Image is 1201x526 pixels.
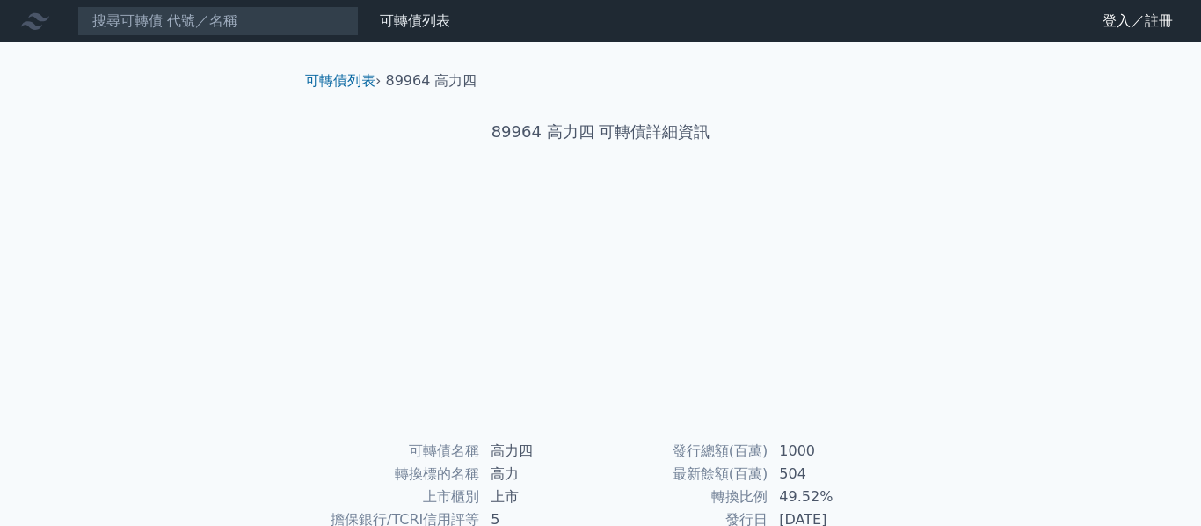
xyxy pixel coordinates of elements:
a: 可轉債列表 [380,12,450,29]
a: 可轉債列表 [305,72,375,89]
td: 1000 [768,440,889,463]
td: 49.52% [768,486,889,508]
td: 504 [768,463,889,486]
li: › [305,70,381,91]
a: 登入／註冊 [1088,7,1187,35]
td: 上市 [480,486,600,508]
td: 發行總額(百萬) [600,440,768,463]
td: 可轉債名稱 [312,440,480,463]
td: 最新餘額(百萬) [600,463,768,486]
td: 高力四 [480,440,600,463]
input: 搜尋可轉債 代號／名稱 [77,6,359,36]
li: 89964 高力四 [386,70,477,91]
td: 轉換比例 [600,486,768,508]
h1: 89964 高力四 可轉債詳細資訊 [291,120,910,144]
td: 高力 [480,463,600,486]
td: 上市櫃別 [312,486,480,508]
td: 轉換標的名稱 [312,463,480,486]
